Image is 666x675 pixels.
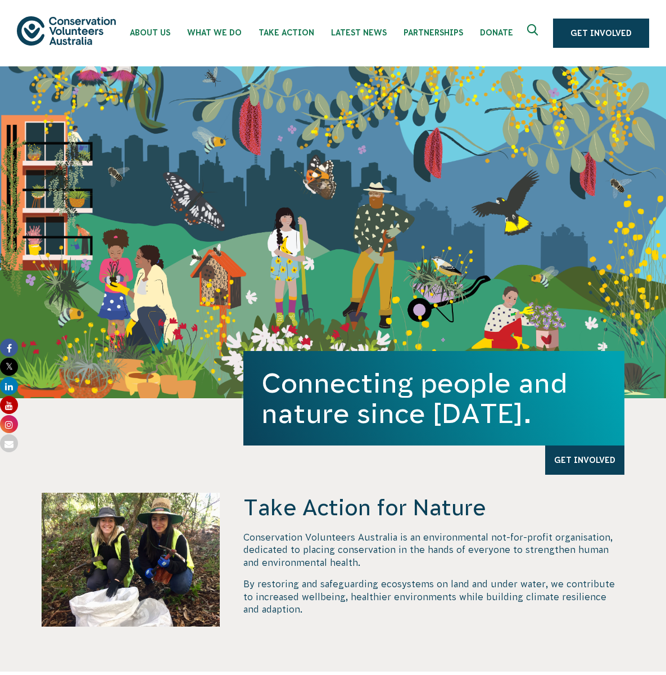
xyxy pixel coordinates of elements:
[17,16,116,45] img: logo.svg
[130,28,170,37] span: About Us
[545,445,624,475] a: Get Involved
[243,578,624,615] p: By restoring and safeguarding ecosystems on land and under water, we contribute to increased well...
[520,20,547,47] button: Expand search box Close search box
[331,28,387,37] span: Latest News
[261,368,606,429] h1: Connecting people and nature since [DATE].
[553,19,649,48] a: Get Involved
[243,493,624,522] h4: Take Action for Nature
[404,28,463,37] span: Partnerships
[259,28,314,37] span: Take Action
[243,531,624,569] p: Conservation Volunteers Australia is an environmental not-for-profit organisation, dedicated to p...
[480,28,513,37] span: Donate
[187,28,242,37] span: What We Do
[527,24,541,42] span: Expand search box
